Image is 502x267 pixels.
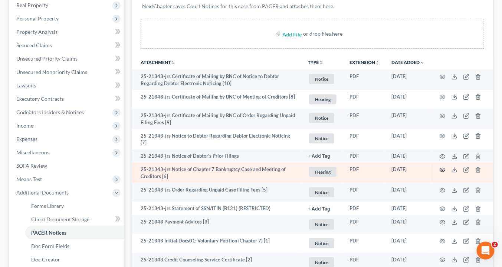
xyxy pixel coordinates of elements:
a: Hearing [308,166,338,178]
span: Notice [309,74,334,84]
td: PDF [344,202,385,215]
span: Doc Creator [31,256,60,263]
span: Notice [309,187,334,197]
a: Unsecured Nonpriority Claims [10,65,124,79]
td: 25-21343-jrs Certificate of Mailing by BNC of Meeting of Creditors [8] [132,90,302,109]
a: Forms Library [25,199,124,213]
td: [DATE] [385,234,431,253]
a: Property Analysis [10,25,124,39]
span: Forms Library [31,203,64,209]
span: Lawsuits [16,82,36,89]
a: + Add Tag [308,152,338,160]
span: Unsecured Nonpriority Claims [16,69,87,75]
td: PDF [344,149,385,163]
a: SOFA Review [10,159,124,173]
span: Expenses [16,136,37,142]
a: Doc Creator [25,253,124,266]
span: Doc Form Fields [31,243,69,249]
td: PDF [344,129,385,149]
i: unfold_more [375,61,380,65]
td: 25-21343-jrs Notice of Debtor's Prior Filings [132,149,302,163]
a: Executory Contracts [10,92,124,106]
span: Codebtors Insiders & Notices [16,109,84,115]
a: PACER Notices [25,226,124,239]
button: + Add Tag [308,207,330,212]
a: Lawsuits [10,79,124,92]
span: Hearing [309,94,337,104]
span: Miscellaneous [16,149,49,155]
span: Notice [309,238,334,248]
a: Notice [308,112,338,124]
a: Date Added expand_more [391,59,425,65]
td: 25-21343-jrs Notice to Debtor Regarding Debtor Electronic Noticing [7] [132,129,302,149]
td: [DATE] [385,215,431,234]
a: Notice [308,218,338,231]
span: PACER Notices [31,229,66,236]
span: 2 [492,242,498,248]
span: Client Document Storage [31,216,89,222]
a: Extensionunfold_more [350,59,380,65]
i: unfold_more [319,61,323,65]
span: Means Test [16,176,42,182]
td: [DATE] [385,149,431,163]
a: Doc Form Fields [25,239,124,253]
td: PDF [344,109,385,129]
a: Notice [308,237,338,250]
span: Real Property [16,2,48,8]
span: Executory Contracts [16,96,64,102]
span: Additional Documents [16,189,69,196]
span: Secured Claims [16,42,52,48]
td: 25-21343 Initial Docs01: Voluntary Petition (Chapter 7) [1] [132,234,302,253]
span: Notice [309,133,334,144]
span: SOFA Review [16,163,47,169]
td: [DATE] [385,163,431,183]
td: PDF [344,70,385,90]
a: Notice [308,186,338,199]
a: Secured Claims [10,39,124,52]
a: Unsecured Priority Claims [10,52,124,65]
td: PDF [344,234,385,253]
span: Notice [309,113,334,123]
td: 25-21343-jrs Notice of Chapter 7 Bankruptcy Case and Meeting of Creditors [6] [132,163,302,183]
td: [DATE] [385,183,431,202]
td: PDF [344,90,385,109]
td: [DATE] [385,109,431,129]
a: Hearing [308,93,338,106]
span: Hearing [309,167,337,177]
a: Attachmentunfold_more [141,59,175,65]
span: Personal Property [16,15,59,22]
span: Notice [309,219,334,229]
td: 25-21343-jrs Statement of SSN/ITIN (B121) (RESTRICTED) [132,202,302,215]
a: Notice [308,73,338,85]
button: + Add Tag [308,154,330,159]
i: unfold_more [171,61,175,65]
td: 25-21343-jrs Order Regarding Unpaid Case Filing Fees [5] [132,183,302,202]
td: 25-21343-jrs Certificate of Mailing by BNC of Order Regarding Unpaid Filing Fees [9] [132,109,302,129]
a: Client Document Storage [25,213,124,226]
span: Unsecured Priority Claims [16,55,78,62]
i: expand_more [420,61,425,65]
span: Income [16,122,33,129]
a: + Add Tag [308,205,338,212]
div: or drop files here [303,30,342,38]
td: PDF [344,183,385,202]
td: [DATE] [385,129,431,149]
td: [DATE] [385,202,431,215]
p: NextChapter saves Court Notices for this case from PACER and attaches them here. [142,3,483,10]
button: TYPEunfold_more [308,60,323,65]
td: [DATE] [385,70,431,90]
td: 25-21343 Payment Advices [3] [132,215,302,234]
a: Notice [308,132,338,145]
td: [DATE] [385,90,431,109]
td: 25-21343-jrs Certificate of Mailing by BNC of Notice to Debtor Regarding Debtor Electronic Notici... [132,70,302,90]
td: PDF [344,215,385,234]
td: PDF [344,163,385,183]
span: Property Analysis [16,29,58,35]
iframe: Intercom live chat [477,242,495,260]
